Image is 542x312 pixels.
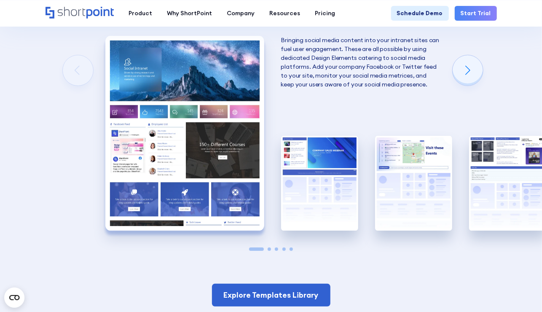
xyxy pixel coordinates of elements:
button: Open CMP widget [4,288,24,308]
div: Resources [269,9,300,18]
a: Why ShortPoint [160,6,220,21]
a: Start Trial [455,6,497,21]
div: Why ShortPoint [167,9,212,18]
div: 1 / 5 [105,36,264,231]
a: Resources [262,6,308,21]
span: Go to slide 5 [290,247,293,251]
div: Company [227,9,255,18]
iframe: Chat Widget [391,215,542,312]
span: Go to slide 3 [275,247,278,251]
div: Next slide [453,55,483,86]
span: Go to slide 4 [282,247,286,251]
p: Bringing social media content into your intranet sites can fuel user engagement. These are all po... [281,36,440,89]
img: Internal SharePoint site example for company policy [375,136,452,231]
a: Product [121,6,160,21]
img: Best SharePoint Intranet Site Designs [105,36,264,231]
a: Home [46,7,114,19]
div: Pricing [315,9,335,18]
span: Go to slide 2 [268,247,271,251]
a: Schedule Demo [391,6,449,21]
a: Company [220,6,262,21]
a: Explore Templates Library [212,284,330,307]
div: 3 / 5 [375,136,452,231]
div: Product [129,9,152,18]
a: Pricing [308,6,343,21]
div: 2 / 5 [281,136,358,231]
span: Go to slide 1 [249,247,264,251]
img: HR SharePoint site example for Homepage [281,136,358,231]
